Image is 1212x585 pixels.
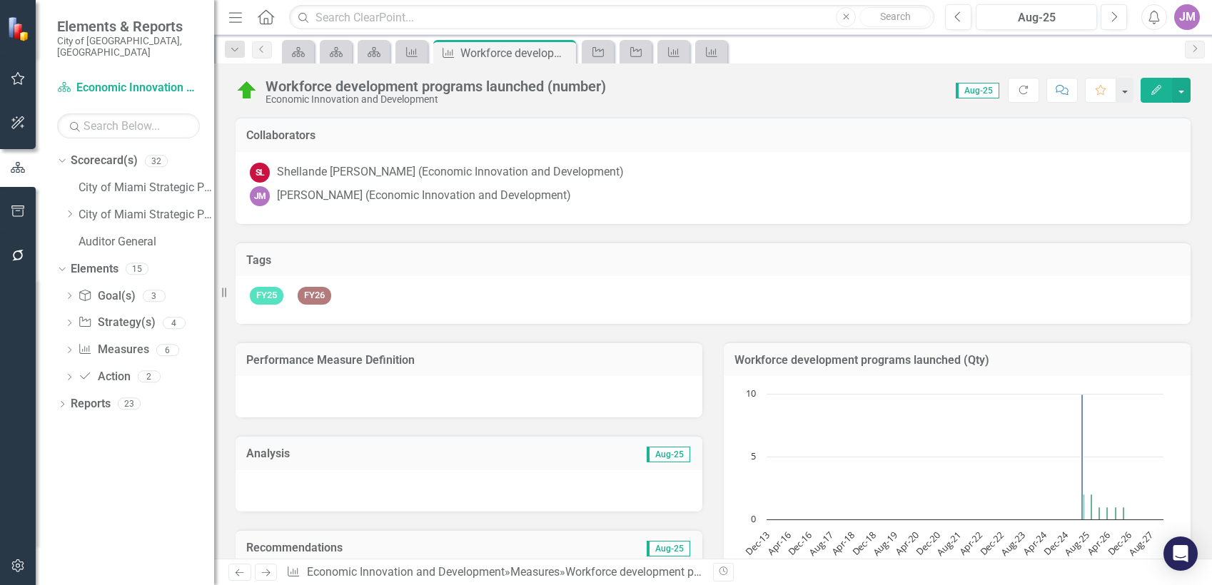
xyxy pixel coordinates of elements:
div: Economic Innovation and Development [266,94,606,105]
span: Search [880,11,911,22]
small: City of [GEOGRAPHIC_DATA], [GEOGRAPHIC_DATA] [57,35,200,58]
div: » » [286,564,702,581]
path: Jun-25, 10. Actual. [1081,395,1084,520]
path: Dec-25, 1. Target. [1099,507,1101,520]
text: Aug-19 [870,529,900,559]
div: Open Intercom Messenger [1163,536,1198,571]
span: Aug-25 [647,447,690,462]
input: Search ClearPoint... [289,5,934,30]
h3: Collaborators [246,129,1180,142]
a: Measures [78,342,148,358]
text: Apr-18 [829,529,857,557]
text: Aug-25 [1062,529,1092,559]
div: 23 [118,398,141,410]
text: Dec-26 [1105,529,1134,558]
div: 32 [145,155,168,167]
div: Aug-25 [981,9,1092,26]
text: Apr-16 [764,529,793,557]
text: Apr-22 [956,529,985,557]
text: Dec-20 [913,529,942,558]
text: Aug-23 [998,529,1028,559]
text: Apr-24 [1020,529,1049,558]
img: On Target [236,79,258,102]
img: ClearPoint Strategy [7,16,32,41]
a: Auditor General [79,234,214,250]
text: Dec-24 [1041,529,1071,559]
a: City of Miami Strategic Plan (NEW) [79,207,214,223]
span: FY26 [298,287,331,305]
a: Action [78,369,130,385]
text: Aug-17 [806,529,836,559]
a: Measures [510,565,560,579]
div: 6 [156,344,179,356]
div: [PERSON_NAME] (Economic Innovation and Development) [277,188,571,204]
div: 15 [126,263,148,275]
path: Jun-26, 1. Target. [1115,507,1117,520]
a: Strategy(s) [78,315,155,331]
span: Aug-25 [956,83,999,98]
a: Goal(s) [78,288,135,305]
path: Mar-26, 1. Target. [1106,507,1109,520]
input: Search Below... [57,113,200,138]
button: JM [1174,4,1200,30]
text: 0 [751,512,756,525]
h3: Performance Measure Definition [246,354,692,367]
text: Dec-18 [849,529,879,558]
text: Apr-26 [1084,529,1113,557]
span: FY25 [250,287,283,305]
text: Dec-22 [977,529,1006,558]
h3: Recommendations [246,541,550,554]
span: Aug-25 [647,541,690,556]
div: 3 [143,290,166,302]
text: Aug-21 [934,529,964,559]
text: 5 [751,449,756,462]
text: Apr-20 [892,529,921,557]
text: 10 [746,387,756,400]
a: City of Miami Strategic Plan [79,180,214,196]
div: JM [250,186,270,206]
h3: Analysis [246,447,465,460]
button: Aug-25 [976,4,1097,30]
a: Scorecard(s) [71,153,138,169]
a: Economic Innovation and Development [307,565,505,579]
a: Economic Innovation and Development [57,80,200,96]
span: Elements & Reports [57,18,200,35]
text: Dec-13 [743,529,772,558]
button: Search [859,7,931,27]
div: Workforce development programs launched (number) [460,44,572,62]
h3: Workforce development programs launched (Qty) [734,354,1180,367]
div: 2 [138,371,161,383]
div: Workforce development programs launched (number) [565,565,834,579]
text: Dec-16 [785,529,814,558]
path: Sep-25, 2. Target. [1091,494,1093,520]
path: Sep-26, 1. Target. [1123,507,1125,520]
a: Elements [71,261,118,278]
h3: Tags [246,254,1180,267]
div: Shellande [PERSON_NAME] (Economic Innovation and Development) [277,164,624,180]
div: SL [250,163,270,183]
a: Reports [71,396,111,412]
div: 4 [163,317,186,329]
text: Aug-27 [1126,529,1156,559]
div: Workforce development programs launched (number) [266,78,606,94]
path: Jun-25, 2. Target. [1083,494,1085,520]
